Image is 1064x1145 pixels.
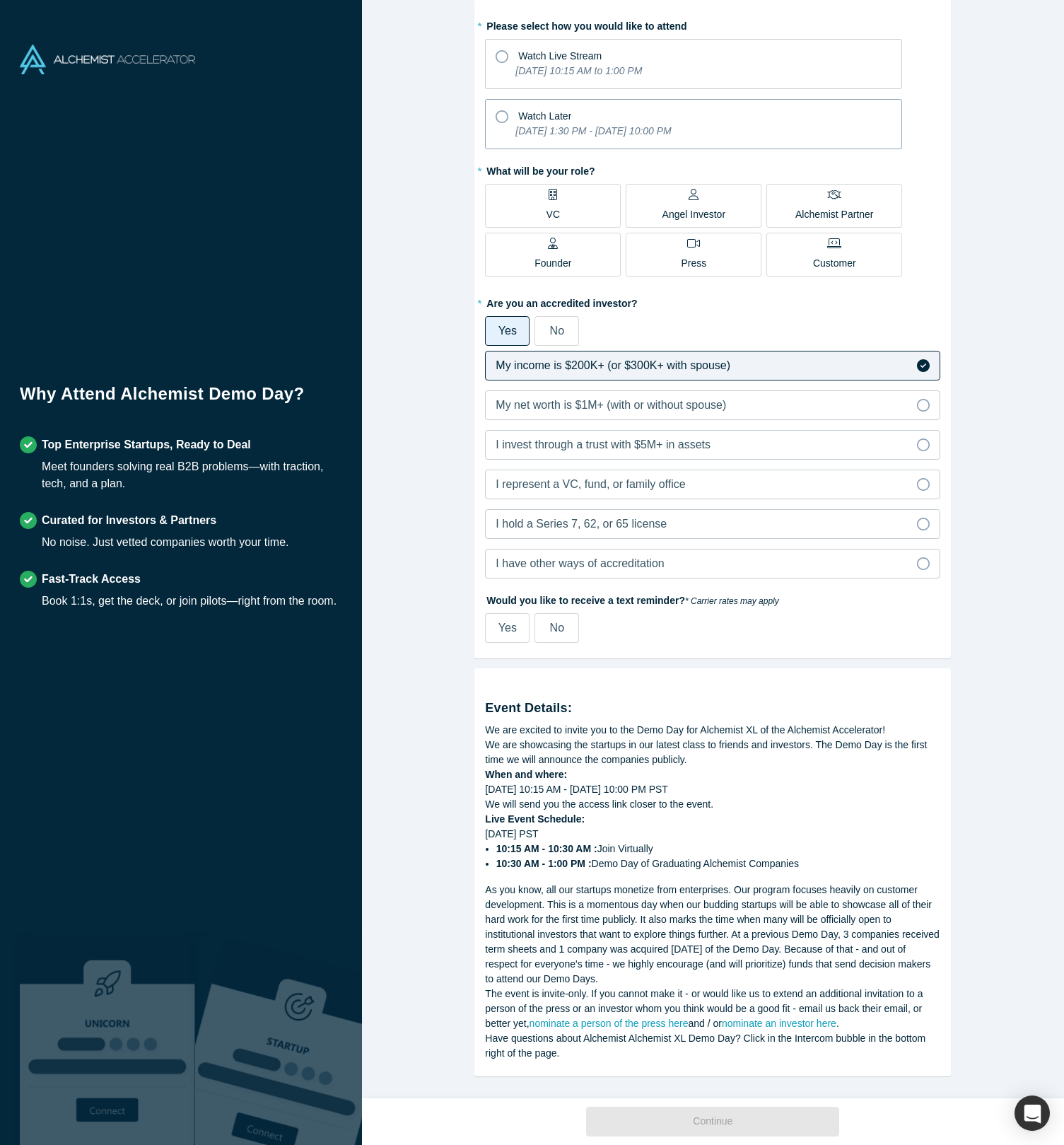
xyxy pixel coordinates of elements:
[42,593,337,610] div: Book 1:1s, get the deck, or join pilots—right from the room.
[496,858,592,869] strong: 10:30 AM - 1:00 PM :
[550,622,564,634] span: No
[485,769,567,780] strong: When and where:
[496,359,730,371] span: My income is $200K+ (or $300K+ with spouse)
[20,45,195,74] img: Alchemist Accelerator Logo
[485,14,940,34] label: Please select how you would like to attend
[42,573,141,585] strong: Fast-Track Access
[42,534,289,551] div: No noise. Just vetted companies worth your time.
[485,738,940,767] div: We are showcasing the startups in our latest class to friends and investors. The Demo Day is the ...
[485,701,572,715] strong: Event Details:
[534,256,571,271] p: Founder
[485,827,940,871] div: [DATE] PST
[485,883,940,987] div: As you know, all our startups monetize from enterprises. Our program focuses heavily on customer ...
[515,65,642,76] i: [DATE] 10:15 AM to 1:00 PM
[485,782,940,797] div: [DATE] 10:15 AM - [DATE] 10:00 PM PST
[546,207,560,222] p: VC
[496,842,941,856] li: Join Virtually
[485,291,940,311] label: Are you an accredited investor?
[722,1018,836,1029] a: nominate an investor here
[485,797,940,812] div: We will send you the access link closer to the event.
[496,438,711,451] span: I invest through a trust with $5M+ in assets
[485,723,940,738] div: We are excited to invite you to the Demo Day for Alchemist XL of the Alchemist Accelerator!
[195,936,370,1145] img: Prism AI
[498,622,517,634] span: Yes
[496,478,685,490] span: I represent a VC, fund, or family office
[518,50,602,62] span: Watch Live Stream
[813,256,856,271] p: Customer
[681,256,706,271] p: Press
[485,159,940,179] label: What will be your role?
[496,843,597,854] strong: 10:15 AM - 10:30 AM :
[496,518,667,530] span: I hold a Series 7, 62, or 65 license
[42,514,216,526] strong: Curated for Investors & Partners
[795,207,873,222] p: Alchemist Partner
[518,110,571,122] span: Watch Later
[515,125,671,136] i: [DATE] 1:30 PM - [DATE] 10:00 PM
[550,325,564,337] span: No
[485,987,940,1031] div: The event is invite-only. If you cannot make it - or would like us to extend an additional invita...
[496,399,726,411] span: My net worth is $1M+ (with or without spouse)
[586,1107,839,1137] button: Continue
[496,557,664,569] span: I have other ways of accreditation
[485,813,585,825] strong: Live Event Schedule:
[485,588,940,608] label: Would you like to receive a text reminder?
[530,1018,689,1029] a: nominate a person of the press here
[496,856,941,871] li: Demo Day of Graduating Alchemist Companies
[20,381,342,417] h1: Why Attend Alchemist Demo Day?
[662,207,726,222] p: Angel Investor
[485,1031,940,1061] div: Have questions about Alchemist Alchemist XL Demo Day? Click in the Intercom bubble in the bottom ...
[20,936,195,1145] img: Robust Technologies
[42,458,342,492] div: Meet founders solving real B2B problems—with traction, tech, and a plan.
[42,438,251,451] strong: Top Enterprise Startups, Ready to Deal
[498,325,517,337] span: Yes
[685,596,779,606] em: * Carrier rates may apply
